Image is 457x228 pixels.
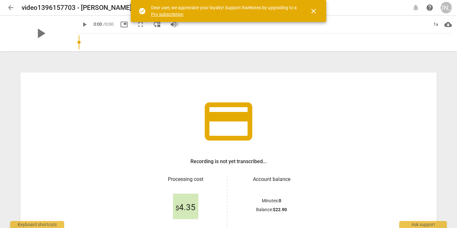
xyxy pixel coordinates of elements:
button: Volume [168,19,179,30]
div: Dear user, we appreciate your loyalty! Support RaeNotes by upgrading to a [151,4,298,17]
p: Balance : [256,206,287,213]
button: Close [306,3,321,19]
h3: Recording is not yet transcribed... [190,158,267,165]
h2: video1396157703 - [PERSON_NAME] [22,4,132,12]
span: credit_card [200,93,257,150]
h3: Account balance [235,176,308,183]
button: [PERSON_NAME] [440,2,452,13]
span: move_down [153,21,161,28]
button: View player as separate pane [151,19,163,30]
button: Fullscreen [135,19,146,30]
b: $ 22.90 [273,207,287,212]
span: picture_in_picture [120,21,128,28]
p: Minutes : [262,197,281,204]
span: help [426,4,434,11]
h3: Processing cost [149,176,222,183]
button: Play [79,19,90,30]
span: $ [176,204,179,212]
span: / 0:00 [103,22,114,27]
span: play_arrow [32,25,49,42]
a: Pro subscription [151,12,183,17]
div: 1x [430,19,442,30]
b: 0 [279,198,281,203]
div: Keyboard shortcuts [10,221,64,228]
span: check_circle [138,7,146,15]
div: Ask support [399,221,447,228]
span: cloud_download [444,21,452,28]
span: fullscreen [137,21,144,28]
span: arrow_back [7,4,15,11]
span: play_arrow [81,21,88,28]
span: 4.35 [176,203,195,212]
span: close [310,7,317,15]
span: volume_up [170,21,177,28]
a: Help [424,2,435,13]
span: 0:00 [94,22,102,27]
button: Picture in picture [118,19,130,30]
